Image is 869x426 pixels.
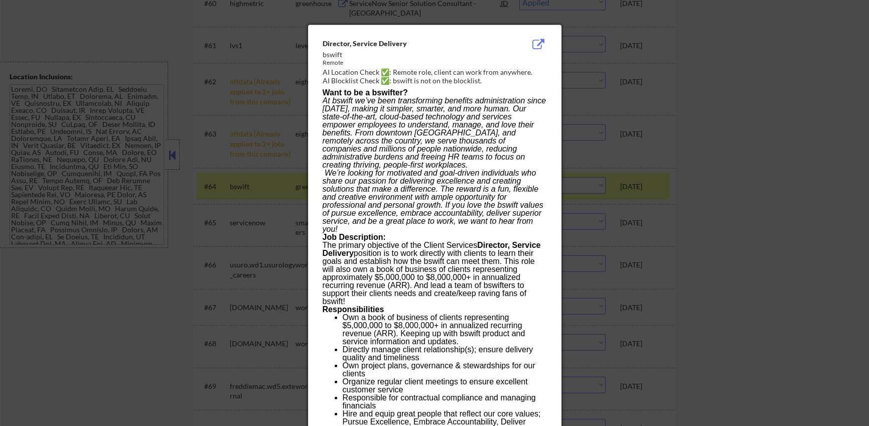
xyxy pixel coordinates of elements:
[343,345,533,362] span: Directly manage client relationship(s); ensure delivery quality and timeliness
[323,39,496,49] div: Director, Service Delivery
[323,233,386,241] span: Job Description:
[323,249,535,306] span: position is to work directly with clients to learn their goals and establish how the bswift can m...
[323,169,543,233] span: We’re looking for motivated and goal-driven individuals who share our passion for delivering exce...
[323,241,478,249] span: The primary objective of the Client Services
[323,50,496,60] div: bswift
[343,377,528,394] span: Organize regular client meetings to ensure excellent customer service
[343,361,535,378] span: Own project plans, governance & stewardships for our clients
[323,96,546,169] span: At bswift we’ve been transforming benefits administration since [DATE], making it simpler, smarte...
[323,76,551,86] div: AI Blocklist Check ✅: bswift is not on the blocklist.
[323,88,408,97] span: Want to be a bswifter?
[323,67,551,77] div: AI Location Check ✅: Remote role, client can work from anywhere.
[343,313,525,346] span: Own a book of business of clients representing $5,000,000 to $8,000,000+ in annualized recurring ...
[343,393,536,410] span: Responsible for contractual compliance and managing financials
[323,305,384,314] span: Responsibilities
[323,241,541,257] span: Director, Service Delivery
[323,59,496,67] div: Remote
